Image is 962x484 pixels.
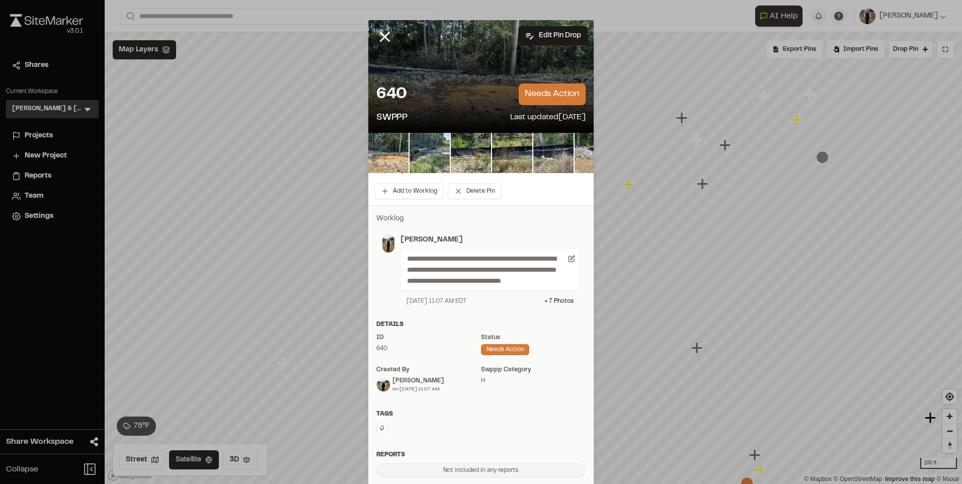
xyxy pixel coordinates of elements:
[575,133,615,173] img: file
[448,183,502,199] button: Delete Pin
[481,344,529,355] div: needs action
[376,423,387,434] button: Edit Tags
[410,133,450,173] img: file
[377,378,390,391] img: Edwin Stadsvold
[376,333,481,342] div: ID
[374,183,444,199] button: Add to Worklog
[376,320,586,329] div: Details
[533,133,574,173] img: file
[392,376,444,385] div: [PERSON_NAME]
[376,85,407,105] p: 640
[392,385,444,393] div: on [DATE] 11:07 AM
[382,234,394,253] img: photo
[376,463,586,477] div: Not included in any reports.
[368,133,409,173] img: file
[519,84,586,105] p: needs action
[492,133,532,173] img: file
[376,213,586,224] p: Worklog
[481,365,586,374] div: swppp category
[376,450,586,459] div: Reports
[481,333,586,342] div: Status
[376,344,481,353] div: 640
[544,297,574,306] div: + 7 Photo s
[510,111,586,125] p: Last updated [DATE]
[407,297,466,306] div: [DATE] 11:07 AM EDT
[451,133,491,173] img: file
[481,376,586,385] div: H
[518,26,588,45] button: Edit Pin Drop
[376,410,586,419] div: Tags
[400,234,580,246] p: [PERSON_NAME]
[376,111,408,125] p: SWPPP
[376,365,481,374] div: Created by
